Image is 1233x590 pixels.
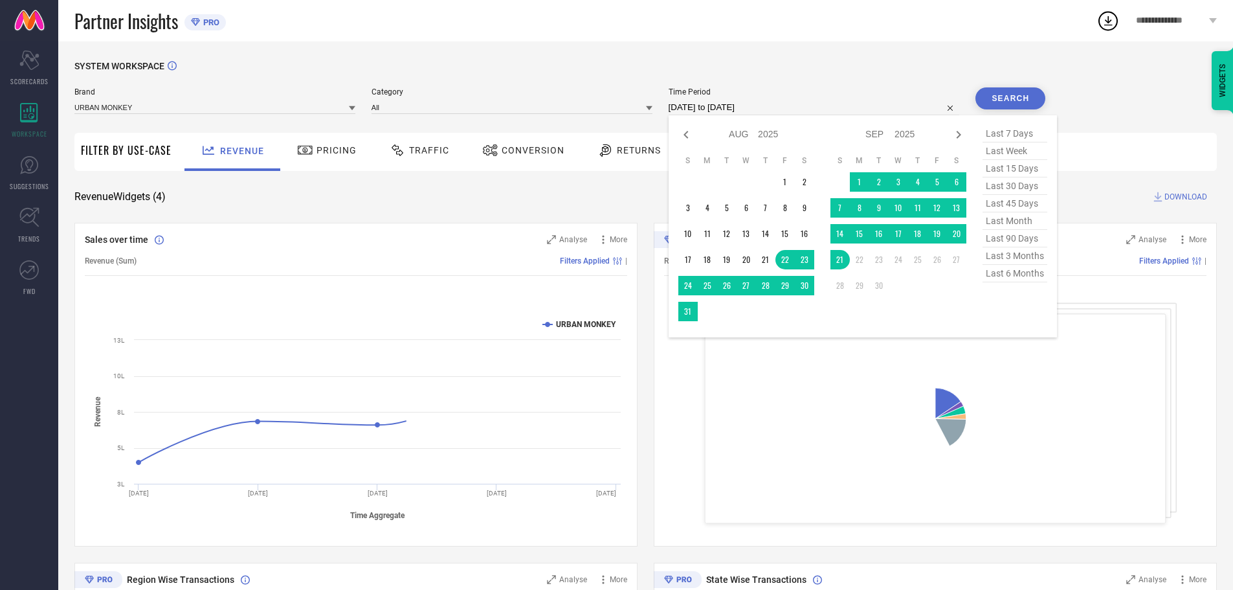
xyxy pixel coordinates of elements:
tspan: Time Aggregate [350,511,405,520]
td: Tue Sep 30 2025 [869,276,889,295]
td: Sat Sep 20 2025 [947,224,966,244]
th: Wednesday [737,155,756,166]
td: Thu Aug 07 2025 [756,198,775,218]
span: More [1189,575,1206,584]
td: Sat Sep 27 2025 [947,250,966,269]
td: Fri Sep 26 2025 [928,250,947,269]
span: Revenue (Sum) [85,256,137,266]
td: Thu Aug 21 2025 [756,250,775,269]
td: Tue Aug 12 2025 [717,224,737,244]
span: Filters Applied [560,256,610,266]
th: Sunday [830,155,850,166]
svg: Zoom [547,575,556,584]
td: Tue Sep 02 2025 [869,172,889,192]
td: Fri Sep 12 2025 [928,198,947,218]
button: Search [975,87,1045,109]
td: Thu Sep 11 2025 [908,198,928,218]
td: Tue Sep 16 2025 [869,224,889,244]
span: SCORECARDS [10,76,49,86]
td: Mon Sep 08 2025 [850,198,869,218]
td: Wed Aug 13 2025 [737,224,756,244]
span: last 7 days [983,125,1047,142]
th: Friday [775,155,795,166]
td: Wed Aug 06 2025 [737,198,756,218]
span: Analyse [1139,575,1166,584]
td: Sun Aug 17 2025 [678,250,698,269]
td: Fri Aug 22 2025 [775,250,795,269]
span: last week [983,142,1047,160]
td: Thu Aug 28 2025 [756,276,775,295]
span: | [625,256,627,266]
span: last 30 days [983,177,1047,195]
span: | [1205,256,1206,266]
span: Traffic [409,145,449,155]
td: Mon Aug 11 2025 [698,224,717,244]
input: Select time period [669,100,960,115]
span: Time Period [669,87,960,96]
text: 13L [113,337,125,344]
th: Sunday [678,155,698,166]
span: More [610,235,627,244]
td: Mon Sep 29 2025 [850,276,869,295]
td: Mon Sep 22 2025 [850,250,869,269]
td: Tue Aug 05 2025 [717,198,737,218]
text: [DATE] [129,490,149,497]
span: Pricing [317,145,357,155]
span: Analyse [1139,235,1166,244]
span: SUGGESTIONS [10,181,49,191]
span: TRENDS [18,234,40,244]
span: last 90 days [983,230,1047,247]
svg: Zoom [1126,235,1135,244]
tspan: Revenue [93,396,102,427]
td: Sat Aug 02 2025 [795,172,814,192]
td: Mon Aug 18 2025 [698,250,717,269]
td: Tue Sep 09 2025 [869,198,889,218]
td: Wed Sep 03 2025 [889,172,908,192]
span: Region Wise Transactions [127,574,234,585]
td: Sun Aug 31 2025 [678,302,698,321]
th: Monday [698,155,717,166]
text: 10L [113,372,125,380]
span: More [1189,235,1206,244]
div: Open download list [1096,9,1120,32]
th: Tuesday [869,155,889,166]
span: Analyse [559,575,587,584]
span: last 45 days [983,195,1047,212]
td: Sun Aug 10 2025 [678,224,698,244]
td: Sun Sep 07 2025 [830,198,850,218]
th: Wednesday [889,155,908,166]
td: Wed Sep 24 2025 [889,250,908,269]
th: Monday [850,155,869,166]
td: Mon Sep 01 2025 [850,172,869,192]
td: Tue Aug 26 2025 [717,276,737,295]
td: Wed Sep 17 2025 [889,224,908,244]
td: Sat Aug 09 2025 [795,198,814,218]
span: Conversion [502,145,564,155]
svg: Zoom [1126,575,1135,584]
text: 8L [117,409,125,416]
div: Previous month [678,127,694,142]
text: 5L [117,444,125,451]
text: URBAN MONKEY [556,320,616,329]
td: Thu Sep 18 2025 [908,224,928,244]
td: Sun Sep 14 2025 [830,224,850,244]
th: Saturday [947,155,966,166]
span: Partner Insights [74,8,178,34]
td: Sun Sep 21 2025 [830,250,850,269]
th: Friday [928,155,947,166]
td: Mon Aug 25 2025 [698,276,717,295]
td: Mon Aug 04 2025 [698,198,717,218]
span: Revenue [220,146,264,156]
span: SYSTEM WORKSPACE [74,61,164,71]
th: Thursday [756,155,775,166]
div: Next month [951,127,966,142]
svg: Zoom [547,235,556,244]
span: Brand [74,87,355,96]
td: Thu Aug 14 2025 [756,224,775,244]
text: [DATE] [487,490,507,497]
span: Filter By Use-Case [81,142,172,158]
span: last 6 months [983,265,1047,282]
text: [DATE] [248,490,268,497]
td: Thu Sep 25 2025 [908,250,928,269]
td: Wed Aug 20 2025 [737,250,756,269]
